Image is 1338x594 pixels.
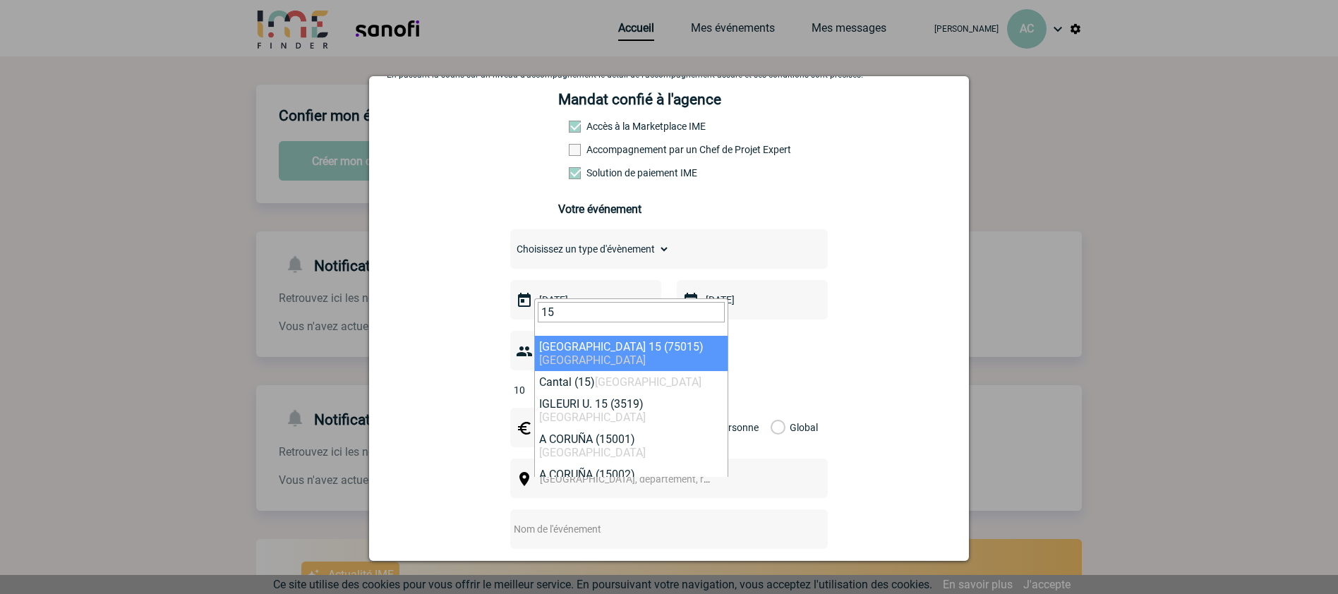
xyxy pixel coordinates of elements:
[558,91,721,108] h4: Mandat confié à l'agence
[539,411,646,424] span: [GEOGRAPHIC_DATA]
[558,202,780,216] h3: Votre événement
[510,520,790,538] input: Nom de l'événement
[539,353,646,367] span: [GEOGRAPHIC_DATA]
[536,291,633,309] input: Date de début
[569,121,631,132] label: Accès à la Marketplace IME
[539,446,646,459] span: [GEOGRAPHIC_DATA]
[569,167,631,178] label: Conformité aux process achat client, Prise en charge de la facturation, Mutualisation de plusieur...
[535,428,728,463] li: A CORUÑA (15001)
[510,381,643,399] input: Nombre de participants
[595,375,701,389] span: [GEOGRAPHIC_DATA]
[535,463,728,499] li: A CORUÑA (15002)
[771,408,780,447] label: Global
[535,336,728,371] li: [GEOGRAPHIC_DATA] 15 (75015)
[569,144,631,155] label: Prestation payante
[702,291,800,309] input: Date de fin
[535,393,728,428] li: IGLEURI U. 15 (3519)
[540,473,736,485] span: [GEOGRAPHIC_DATA], département, région...
[535,371,728,393] li: Cantal (15)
